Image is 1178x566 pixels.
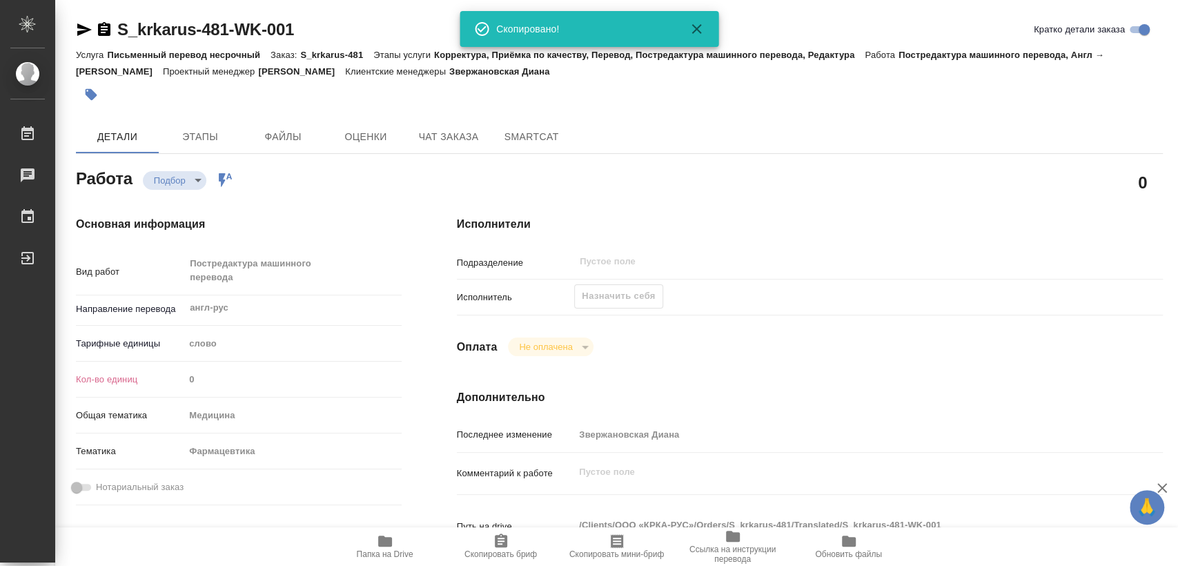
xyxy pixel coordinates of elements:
[76,302,184,316] p: Направление перевода
[515,341,576,353] button: Не оплачена
[683,545,783,564] span: Ссылка на инструкции перевода
[107,50,271,60] p: Письменный перевод несрочный
[457,467,575,480] p: Комментарий к работе
[434,50,865,60] p: Корректура, Приёмка по качеству, Перевод, Постредактура машинного перевода, Редактура
[143,171,206,190] div: Подбор
[578,253,1071,270] input: Пустое поле
[327,527,443,566] button: Папка на Drive
[865,50,899,60] p: Работа
[574,514,1103,537] textarea: /Clients/ООО «КРКА-РУС»/Orders/S_krkarus-481/Translated/S_krkarus-481-WK-001
[76,21,92,38] button: Скопировать ссылку для ЯМессенджера
[457,389,1163,406] h4: Дополнительно
[76,216,402,233] h4: Основная информация
[345,66,449,77] p: Клиентские менеджеры
[574,424,1103,445] input: Пустое поле
[815,549,882,559] span: Обновить файлы
[680,21,713,37] button: Закрыть
[184,369,401,389] input: Пустое поле
[791,527,907,566] button: Обновить файлы
[76,79,106,110] button: Добавить тэг
[184,332,401,355] div: слово
[76,445,184,458] p: Тематика
[508,338,593,356] div: Подбор
[1135,493,1159,522] span: 🙏
[675,527,791,566] button: Ссылка на инструкции перевода
[258,66,345,77] p: [PERSON_NAME]
[457,339,498,355] h4: Оплата
[464,549,537,559] span: Скопировать бриф
[167,128,233,146] span: Этапы
[457,216,1163,233] h4: Исполнители
[76,265,184,279] p: Вид работ
[117,20,294,39] a: S_krkarus-481-WK-001
[415,128,482,146] span: Чат заказа
[96,21,112,38] button: Скопировать ссылку
[184,440,401,463] div: Фармацевтика
[76,165,132,190] h2: Работа
[184,404,401,427] div: Медицина
[457,428,575,442] p: Последнее изменение
[496,22,669,36] div: Скопировано!
[150,175,190,186] button: Подбор
[76,373,184,387] p: Кол-во единиц
[333,128,399,146] span: Оценки
[449,66,560,77] p: Звержановская Диана
[1130,490,1164,525] button: 🙏
[357,549,413,559] span: Папка на Drive
[271,50,300,60] p: Заказ:
[250,128,316,146] span: Файлы
[1138,170,1147,194] h2: 0
[498,128,565,146] span: SmartCat
[373,50,434,60] p: Этапы услуги
[300,50,373,60] p: S_krkarus-481
[443,527,559,566] button: Скопировать бриф
[163,66,258,77] p: Проектный менеджер
[457,520,575,534] p: Путь на drive
[559,527,675,566] button: Скопировать мини-бриф
[76,409,184,422] p: Общая тематика
[76,337,184,351] p: Тарифные единицы
[1034,23,1125,37] span: Кратко детали заказа
[569,549,664,559] span: Скопировать мини-бриф
[96,480,184,494] span: Нотариальный заказ
[457,256,575,270] p: Подразделение
[457,291,575,304] p: Исполнитель
[76,50,107,60] p: Услуга
[84,128,150,146] span: Детали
